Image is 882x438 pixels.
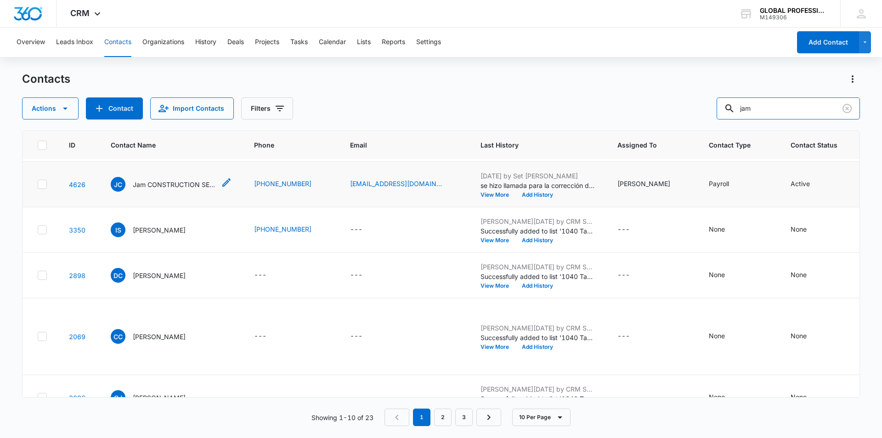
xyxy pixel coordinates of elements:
div: Assigned To - - Select to Edit Field [617,392,646,403]
div: None [791,331,807,341]
div: --- [254,392,266,403]
div: Contact Type - None - Select to Edit Field [709,224,741,235]
a: Navigate to contact details page for Jam CONSTRUCTION SERVICES GROUP LLC [69,181,85,188]
span: Contact Status [791,140,837,150]
p: se hizo llamada para la corrección de EIN del reporte 941 Q2 2024 El agente dice que se tiene que... [481,181,595,190]
p: [PERSON_NAME][DATE] by CRM System [481,323,595,333]
button: Projects [255,28,279,57]
div: --- [617,270,630,281]
div: Contact Name - COREY CANTRELLE - Select to Edit Field [111,329,202,344]
a: Navigate to contact details page for COTY JAMES NAQUIN [69,394,85,402]
p: [PERSON_NAME] [133,271,186,280]
button: Add Contact [797,31,859,53]
a: Page 3 [455,409,473,426]
p: Successfully added to list '1040 Tax Clients '. [481,226,595,236]
div: --- [617,392,630,403]
button: Add History [515,192,560,198]
div: None [791,270,807,279]
div: Email - - Select to Edit Field [350,331,379,342]
button: Add Contact [86,97,143,119]
button: Reports [382,28,405,57]
div: Phone - - Select to Edit Field [254,392,283,403]
div: Contact Name - COTY JAMES NAQUIN - Select to Edit Field [111,390,202,405]
div: Assigned To - - Select to Edit Field [617,331,646,342]
div: --- [350,224,362,235]
button: Calendar [319,28,346,57]
input: Search Contacts [717,97,860,119]
a: [PHONE_NUMBER] [254,179,311,188]
span: CRM [70,8,90,18]
div: --- [350,331,362,342]
p: Showing 1-10 of 23 [311,413,373,422]
h1: Contacts [22,72,70,86]
div: Phone - (225) 406-0416 - Select to Edit Field [254,179,328,190]
button: Overview [17,28,45,57]
div: Contact Status - None - Select to Edit Field [791,392,823,403]
span: DC [111,268,125,283]
button: Add History [515,238,560,243]
nav: Pagination [384,409,501,426]
button: Filters [241,97,293,119]
div: Assigned To - Tezla Martinez - Select to Edit Field [617,179,687,190]
div: None [709,392,725,402]
div: Contact Type - Payroll - Select to Edit Field [709,179,746,190]
div: Contact Status - None - Select to Edit Field [791,224,823,235]
div: --- [617,224,630,235]
div: Email - oficinarommy@outlook.com - Select to Edit Field [350,179,458,190]
div: Phone - - Select to Edit Field [254,270,283,281]
div: Contact Type - None - Select to Edit Field [709,392,741,403]
div: Email - - Select to Edit Field [350,224,379,235]
div: Email - - Select to Edit Field [350,392,379,403]
div: --- [254,270,266,281]
p: [PERSON_NAME] [133,393,186,403]
span: Last History [481,140,582,150]
div: Payroll [709,179,729,188]
p: Successfully added to list '1040 Tax Clients '. [481,272,595,281]
div: Contact Name - DOUGLAS CHAVARRIA - Select to Edit Field [111,268,202,283]
button: 10 Per Page [512,409,571,426]
a: Navigate to contact details page for DOUGLAS CHAVARRIA [69,272,85,279]
a: Navigate to contact details page for COREY CANTRELLE [69,333,85,341]
p: [PERSON_NAME][DATE] by CRM System [481,384,595,394]
span: CC [111,329,125,344]
div: Assigned To - - Select to Edit Field [617,270,646,281]
button: Add History [515,283,560,289]
div: account id [760,14,827,21]
p: [PERSON_NAME] [133,332,186,341]
div: Phone - - Select to Edit Field [254,331,283,342]
div: Email - - Select to Edit Field [350,270,379,281]
a: Navigate to contact details page for IRIS SANCHEZ DE CHAVARRIA [69,226,85,234]
button: Actions [845,72,860,86]
span: Email [350,140,445,150]
a: Page 2 [434,409,452,426]
div: --- [350,270,362,281]
em: 1 [413,409,430,426]
div: None [709,270,725,279]
span: Phone [254,140,315,150]
div: None [709,224,725,234]
div: None [709,331,725,341]
span: Contact Name [111,140,219,150]
button: Clear [840,101,854,116]
span: Contact Type [709,140,755,150]
span: ID [69,140,75,150]
button: History [195,28,216,57]
div: --- [350,392,362,403]
button: Contacts [104,28,131,57]
div: Assigned To - - Select to Edit Field [617,224,646,235]
p: Jam CONSTRUCTION SERVICES GROUP LLC [133,180,215,189]
div: Contact Name - Jam CONSTRUCTION SERVICES GROUP LLC - Select to Edit Field [111,177,232,192]
button: Tasks [290,28,308,57]
span: IS [111,222,125,237]
div: --- [617,331,630,342]
div: Contact Status - None - Select to Edit Field [791,270,823,281]
button: Organizations [142,28,184,57]
button: Add History [515,344,560,350]
p: [PERSON_NAME][DATE] by CRM System [481,262,595,272]
button: View More [481,283,515,289]
button: Leads Inbox [56,28,93,57]
button: Lists [357,28,371,57]
p: [PERSON_NAME] [133,225,186,235]
button: View More [481,238,515,243]
p: Successfully added to list '1040 Tax Clients '. [481,394,595,404]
